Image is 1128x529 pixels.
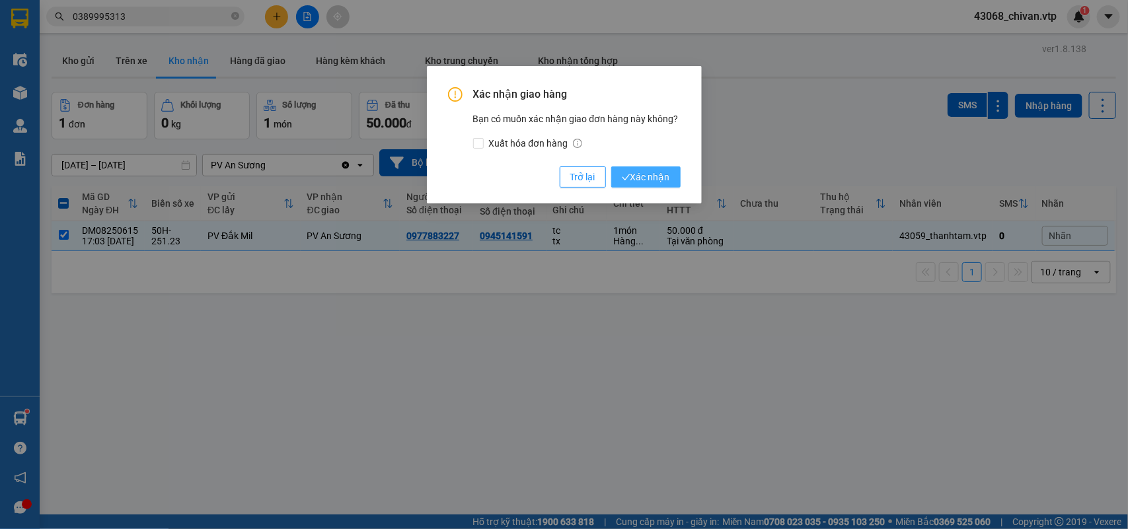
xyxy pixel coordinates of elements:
button: checkXác nhận [611,166,681,188]
div: Bạn có muốn xác nhận giao đơn hàng này không? [473,112,681,151]
span: Xuất hóa đơn hàng [484,136,588,151]
span: exclamation-circle [448,87,463,102]
button: Trở lại [560,166,606,188]
span: Xác nhận [622,170,670,184]
span: Trở lại [570,170,595,184]
span: check [622,173,630,182]
span: Xác nhận giao hàng [473,87,681,102]
span: info-circle [573,139,582,148]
